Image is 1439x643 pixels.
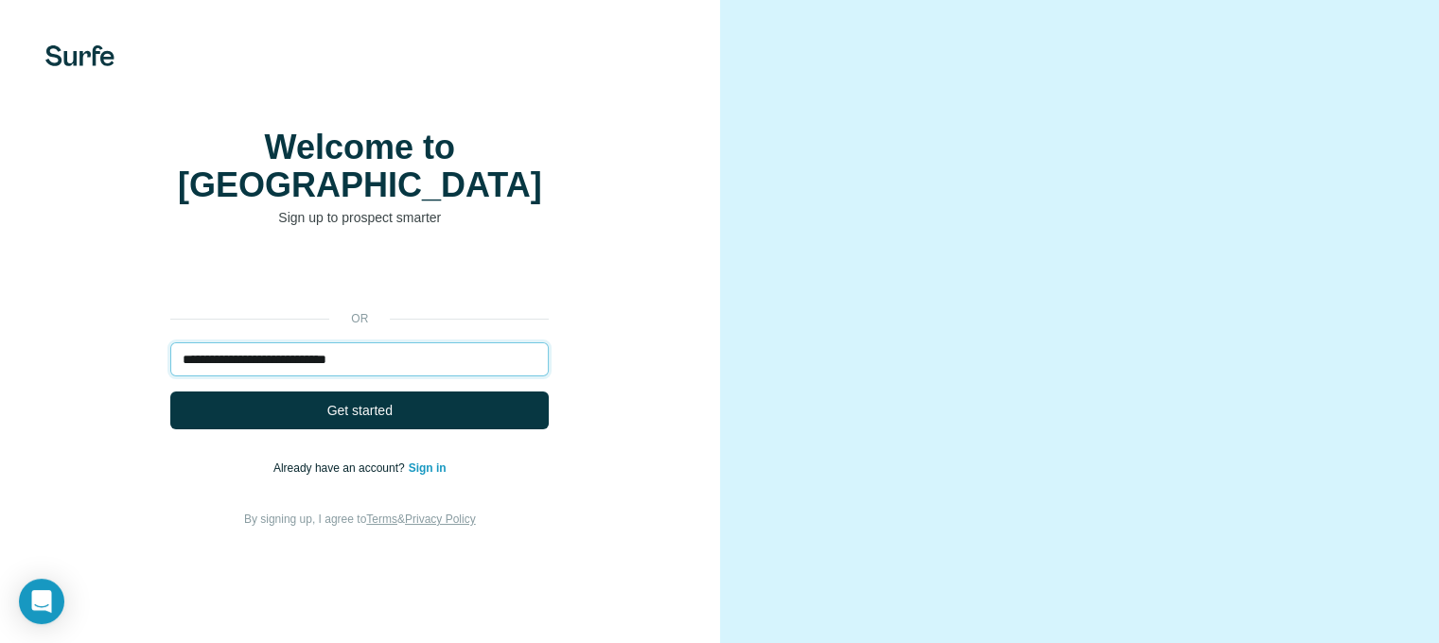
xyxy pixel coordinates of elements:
span: Already have an account? [273,461,409,475]
h1: Welcome to [GEOGRAPHIC_DATA] [170,129,549,204]
span: By signing up, I agree to & [244,513,476,526]
a: Sign in [409,461,447,475]
p: Sign up to prospect smarter [170,208,549,227]
iframe: Sign in with Google Button [161,255,558,297]
a: Terms [366,513,397,526]
a: Privacy Policy [405,513,476,526]
div: Open Intercom Messenger [19,579,64,624]
span: Get started [327,401,393,420]
button: Get started [170,391,549,429]
img: Surfe's logo [45,45,114,66]
p: or [329,310,390,327]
